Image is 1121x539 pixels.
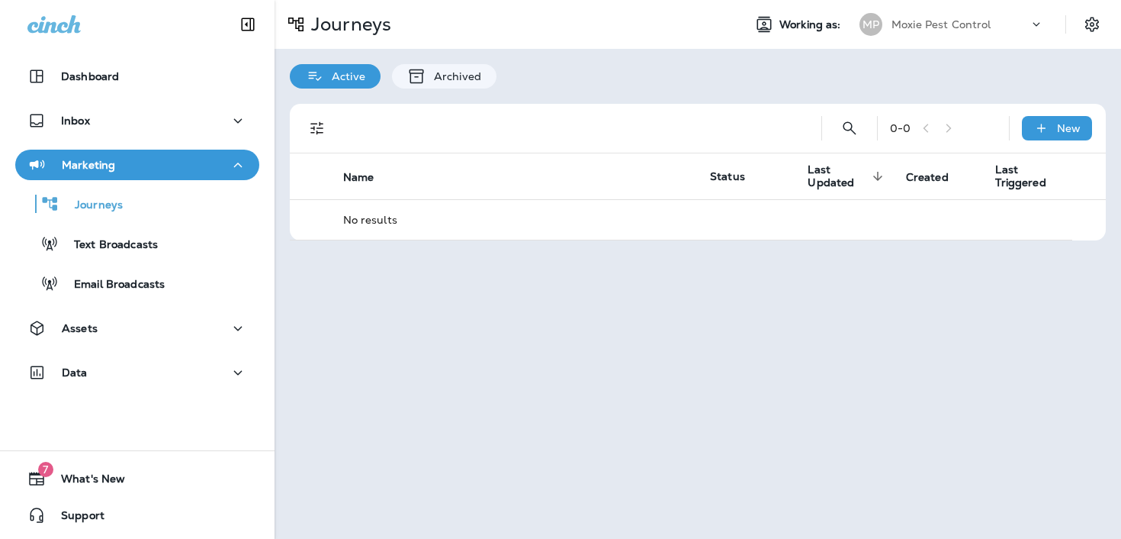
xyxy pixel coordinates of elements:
p: Journeys [59,198,123,213]
p: Inbox [61,115,90,127]
p: Email Broadcasts [59,278,165,292]
p: Assets [62,322,98,334]
span: Last Triggered [995,163,1065,189]
span: Working as: [779,18,844,31]
button: Data [15,357,259,388]
span: Created [906,170,968,184]
p: Dashboard [61,70,119,82]
span: Support [46,509,104,528]
span: Status [710,169,745,183]
td: No results [331,199,1072,240]
span: Last Triggered [995,163,1046,189]
button: Collapse Sidebar [226,9,269,40]
button: Search Journeys [834,113,865,144]
button: Journeys [15,188,259,220]
button: Email Broadcasts [15,267,259,299]
button: Text Broadcasts [15,228,259,260]
button: Marketing [15,150,259,180]
span: What's New [46,473,125,491]
button: Inbox [15,105,259,136]
button: Settings [1078,11,1106,38]
div: MP [859,13,882,36]
p: Journeys [305,13,391,36]
span: Name [343,171,374,184]
span: Created [906,171,949,184]
button: Filters [302,113,332,144]
p: Text Broadcasts [59,238,158,253]
span: Last Updated [808,163,887,189]
button: Assets [15,313,259,344]
button: Dashboard [15,61,259,92]
button: Support [15,500,259,531]
span: 7 [38,462,53,477]
span: Name [343,170,394,184]
p: Archived [426,70,481,82]
div: 0 - 0 [890,122,911,134]
p: Active [324,70,365,82]
p: New [1057,122,1081,134]
p: Data [62,366,88,379]
p: Marketing [62,159,115,171]
button: 7What's New [15,463,259,494]
p: Moxie Pest Control [891,18,991,31]
span: Last Updated [808,163,867,189]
